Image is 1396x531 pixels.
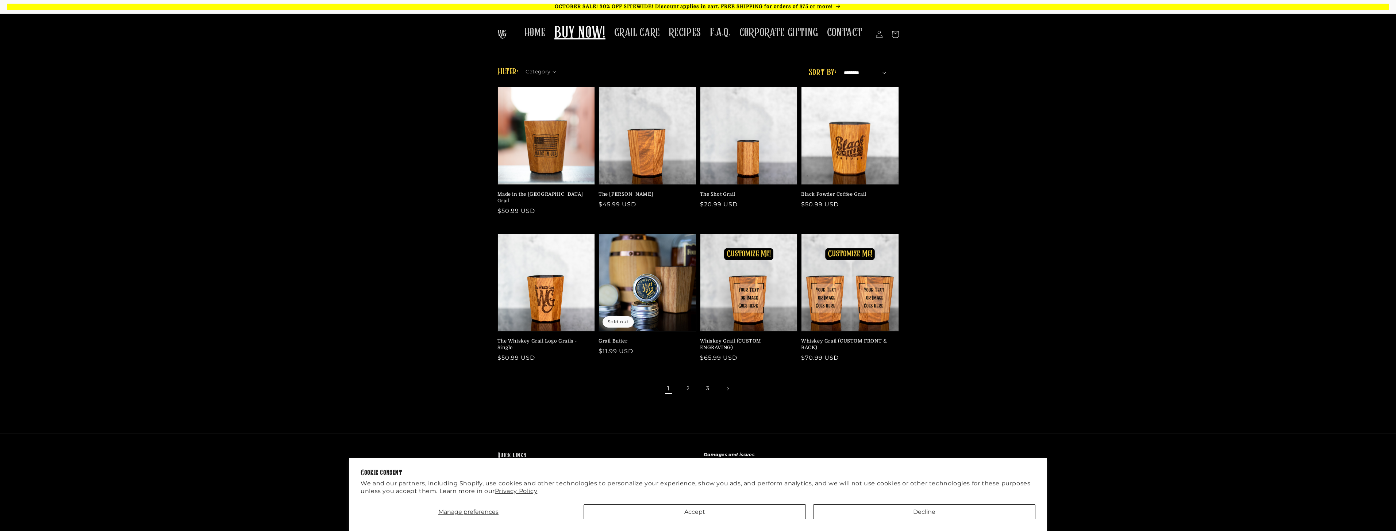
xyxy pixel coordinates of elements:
a: Made in the [GEOGRAPHIC_DATA] Grail [497,191,591,204]
a: Page 3 [700,381,716,397]
span: F.A.Q. [710,26,731,40]
span: Page 1 [661,381,677,397]
h2: Cookie consent [361,470,1035,477]
a: HOME [520,21,550,44]
h2: Filter: [497,65,519,79]
button: Decline [813,504,1035,519]
span: Manage preferences [438,508,499,515]
a: RECIPES [665,21,705,44]
h2: Quick links [497,452,693,460]
a: The [PERSON_NAME] [599,191,692,198]
p: We and our partners, including Shopify, use cookies and other technologies to personalize your ex... [361,480,1035,495]
a: Grail Butter [599,338,692,344]
a: F.A.Q. [705,21,735,44]
a: Whiskey Grail (CUSTOM FRONT & BACK) [801,338,895,351]
span: BUY NOW! [554,23,605,43]
a: Privacy Policy [495,488,537,494]
a: Black Powder Coffee Grail [801,191,895,198]
p: OCTOBER SALE! 30% OFF SITEWIDE! Discount applies in cart. FREE SHIPPING for orders of $75 or more! [7,4,1389,10]
summary: Category [526,66,561,74]
img: The Whiskey Grail [497,30,507,39]
nav: Pagination [497,381,899,397]
span: Category [526,68,550,76]
a: GRAIL CARE [610,21,665,44]
a: Whiskey Grail (CUSTOM ENGRAVING) [700,338,793,351]
button: Manage preferences [361,504,576,519]
span: CORPORATE GIFTING [739,26,818,40]
span: GRAIL CARE [614,26,660,40]
span: HOME [524,26,546,40]
a: CORPORATE GIFTING [735,21,823,44]
a: Next page [720,381,736,397]
strong: Damages and issues [704,452,755,457]
span: CONTACT [827,26,863,40]
label: Sort by: [809,68,836,77]
a: Page 2 [680,381,696,397]
a: BUY NOW! [550,19,610,48]
span: RECIPES [669,26,701,40]
button: Accept [584,504,806,519]
a: CONTACT [823,21,867,44]
a: The Shot Grail [700,191,793,198]
a: The Whiskey Grail Logo Grails - Single [497,338,591,351]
